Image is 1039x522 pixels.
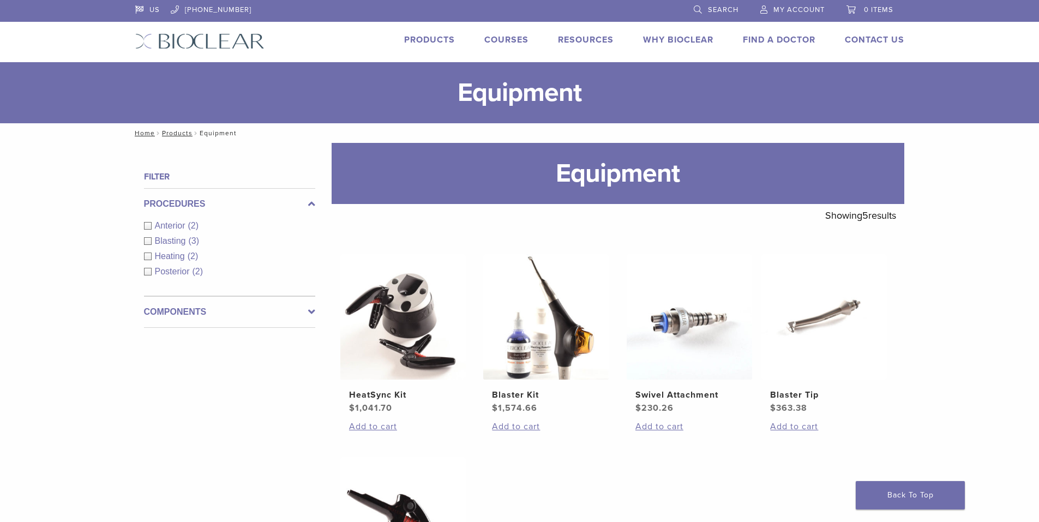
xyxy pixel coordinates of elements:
nav: Equipment [127,123,912,143]
span: (2) [193,267,203,276]
a: Back To Top [856,481,965,509]
span: Blasting [155,236,189,245]
a: Add to cart: “Blaster Kit” [492,420,600,433]
span: Anterior [155,221,188,230]
a: Courses [484,34,528,45]
span: 5 [862,209,868,221]
p: Showing results [825,204,896,227]
h2: Blaster Kit [492,388,600,401]
label: Components [144,305,315,319]
h4: Filter [144,170,315,183]
img: Swivel Attachment [627,254,752,380]
h1: Equipment [332,143,904,204]
img: Blaster Kit [483,254,609,380]
bdi: 230.26 [635,403,674,413]
a: Contact Us [845,34,904,45]
span: $ [349,403,355,413]
a: Find A Doctor [743,34,815,45]
img: HeatSync Kit [340,254,466,380]
a: Add to cart: “Swivel Attachment” [635,420,743,433]
a: Resources [558,34,614,45]
a: Swivel AttachmentSwivel Attachment $230.26 [626,254,753,415]
a: Blaster KitBlaster Kit $1,574.66 [483,254,610,415]
a: Products [162,129,193,137]
a: Add to cart: “Blaster Tip” [770,420,878,433]
a: Blaster TipBlaster Tip $363.38 [761,254,888,415]
span: Search [708,5,738,14]
bdi: 1,574.66 [492,403,537,413]
span: / [155,130,162,136]
bdi: 1,041.70 [349,403,392,413]
img: Bioclear [135,33,265,49]
a: Add to cart: “HeatSync Kit” [349,420,457,433]
span: / [193,130,200,136]
label: Procedures [144,197,315,211]
span: $ [770,403,776,413]
img: Blaster Tip [761,254,887,380]
span: $ [492,403,498,413]
span: (2) [188,251,199,261]
a: Home [131,129,155,137]
span: Heating [155,251,188,261]
a: Products [404,34,455,45]
h2: HeatSync Kit [349,388,457,401]
span: Posterior [155,267,193,276]
span: $ [635,403,641,413]
span: (3) [188,236,199,245]
a: Why Bioclear [643,34,713,45]
span: 0 items [864,5,893,14]
bdi: 363.38 [770,403,807,413]
h2: Blaster Tip [770,388,878,401]
span: (2) [188,221,199,230]
a: HeatSync KitHeatSync Kit $1,041.70 [340,254,467,415]
span: My Account [773,5,825,14]
h2: Swivel Attachment [635,388,743,401]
